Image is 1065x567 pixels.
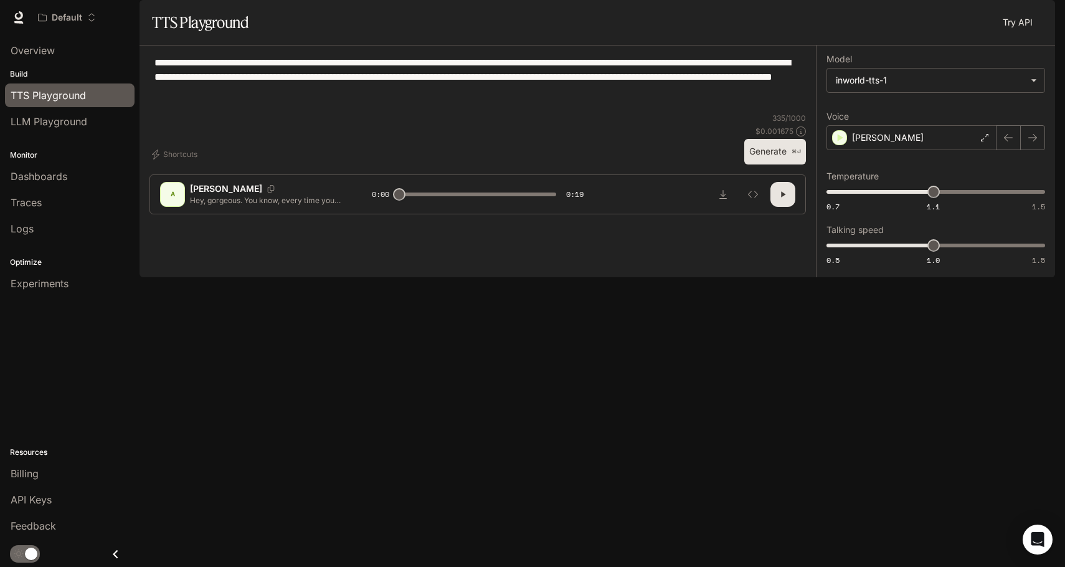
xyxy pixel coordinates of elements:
div: inworld-tts-1 [827,69,1044,92]
button: Generate⌘⏎ [744,139,806,164]
div: A [163,184,182,204]
div: inworld-tts-1 [836,74,1025,87]
p: Model [826,55,852,64]
p: Hey, gorgeous. You know, every time you walk in, it feels like I’m being pulled out of a shadow a... [190,195,342,206]
div: Open Intercom Messenger [1023,525,1053,555]
p: Default [52,12,82,23]
h1: TTS Playground [152,10,249,35]
p: 335 / 1000 [772,113,806,123]
span: 1.5 [1032,255,1045,265]
p: Voice [826,112,849,121]
a: Try API [998,10,1038,35]
p: [PERSON_NAME] [852,131,924,144]
button: Shortcuts [149,145,202,164]
span: 1.1 [927,201,940,212]
span: 0.7 [826,201,840,212]
span: 1.0 [927,255,940,265]
p: [PERSON_NAME] [190,183,262,195]
span: 1.5 [1032,201,1045,212]
button: Inspect [741,182,765,207]
button: Copy Voice ID [262,185,280,193]
p: ⌘⏎ [792,148,801,156]
button: Open workspace menu [32,5,102,30]
p: Temperature [826,172,879,181]
p: Talking speed [826,226,884,234]
p: $ 0.001675 [755,126,793,136]
span: 0.5 [826,255,840,265]
button: Download audio [711,182,736,207]
span: 0:19 [566,188,584,201]
span: 0:00 [372,188,389,201]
